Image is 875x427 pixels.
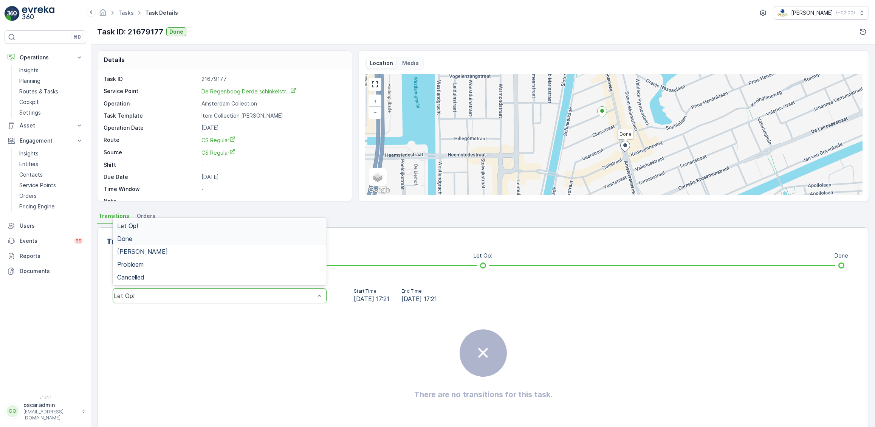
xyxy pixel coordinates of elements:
[201,124,344,132] p: [DATE]
[16,159,86,169] a: Entities
[104,100,198,107] p: Operation
[20,267,83,275] p: Documents
[99,11,107,18] a: Homepage
[137,212,155,220] span: Orders
[373,109,377,115] span: −
[97,26,163,37] p: Task ID: 21679177
[114,292,315,299] div: Let Op!
[5,401,86,421] button: OOoscar.admin[EMAIL_ADDRESS][DOMAIN_NAME]
[104,136,198,144] p: Route
[16,97,86,107] a: Cockpit
[166,27,186,36] button: Done
[19,77,40,85] p: Planning
[104,75,198,83] p: Task ID
[19,109,41,116] p: Settings
[401,288,437,294] p: End Time
[19,150,39,157] p: Insights
[369,107,381,118] a: Zoom Out
[19,98,39,106] p: Cockpit
[16,107,86,118] a: Settings
[369,169,386,185] a: Layers
[201,112,344,120] p: Item Collection [PERSON_NAME]
[201,75,344,83] p: 21679177
[169,28,183,36] p: Done
[20,237,70,245] p: Events
[791,9,833,17] p: [PERSON_NAME]
[117,222,138,229] span: Let Op!
[104,55,125,64] p: Details
[104,173,198,181] p: Due Date
[401,294,437,303] span: [DATE] 17:21
[402,59,419,67] p: Media
[6,405,19,417] div: OO
[474,252,492,259] p: Let Op!
[104,161,198,169] p: Shift
[19,67,39,74] p: Insights
[201,87,296,95] a: De Regenboog Derde schinkelstr...
[16,180,86,191] a: Service Points
[16,148,86,159] a: Insights
[836,10,855,16] p: ( +02:00 )
[16,201,86,212] a: Pricing Engine
[16,191,86,201] a: Orders
[20,252,83,260] p: Reports
[22,6,54,21] img: logo_light-DOdMpM7g.png
[76,238,82,244] p: 99
[370,59,393,67] p: Location
[354,294,389,303] span: [DATE] 17:21
[201,100,344,107] p: Amsterdam Collection
[5,248,86,264] a: Reports
[16,65,86,76] a: Insights
[201,149,344,157] a: CS Regular
[20,54,71,61] p: Operations
[5,118,86,133] button: Asset
[369,79,381,90] a: View Fullscreen
[19,88,58,95] p: Routes & Tasks
[99,212,129,220] span: Transitions
[73,34,81,40] p: ⌘B
[20,222,83,230] p: Users
[19,171,43,179] p: Contacts
[104,185,198,193] p: Time Window
[117,261,144,268] span: Probleem
[20,137,71,144] p: Engagement
[16,76,86,86] a: Planning
[373,98,377,104] span: +
[354,288,389,294] p: Start Time
[201,173,344,181] p: [DATE]
[19,203,55,210] p: Pricing Engine
[117,274,144,281] span: Cancelled
[16,86,86,97] a: Routes & Tasks
[19,160,38,168] p: Entities
[104,112,198,120] p: Task Template
[118,9,134,16] a: Tasks
[23,401,78,409] p: oscar.admin
[201,161,344,169] p: -
[5,133,86,148] button: Engagement
[414,389,552,400] h2: There are no transitions for this task.
[5,6,20,21] img: logo
[201,137,235,143] span: CS Regular
[16,169,86,180] a: Contacts
[5,233,86,248] a: Events99
[777,9,788,17] img: basis-logo_rgb2x.png
[20,122,71,129] p: Asset
[19,192,37,200] p: Orders
[369,95,381,107] a: Zoom In
[107,236,149,247] p: Transitions
[367,185,392,195] a: Open this area in Google Maps (opens a new window)
[104,149,198,157] p: Source
[5,218,86,233] a: Users
[201,197,344,205] p: -
[144,9,180,17] span: Task Details
[5,395,86,400] span: v 1.51.1
[201,136,344,144] a: CS Regular
[774,6,869,20] button: [PERSON_NAME](+02:00)
[104,197,198,205] p: Note
[367,185,392,195] img: Google
[117,248,168,255] span: [PERSON_NAME]
[5,50,86,65] button: Operations
[835,252,848,259] p: Done
[23,409,78,421] p: [EMAIL_ADDRESS][DOMAIN_NAME]
[201,149,235,156] span: CS Regular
